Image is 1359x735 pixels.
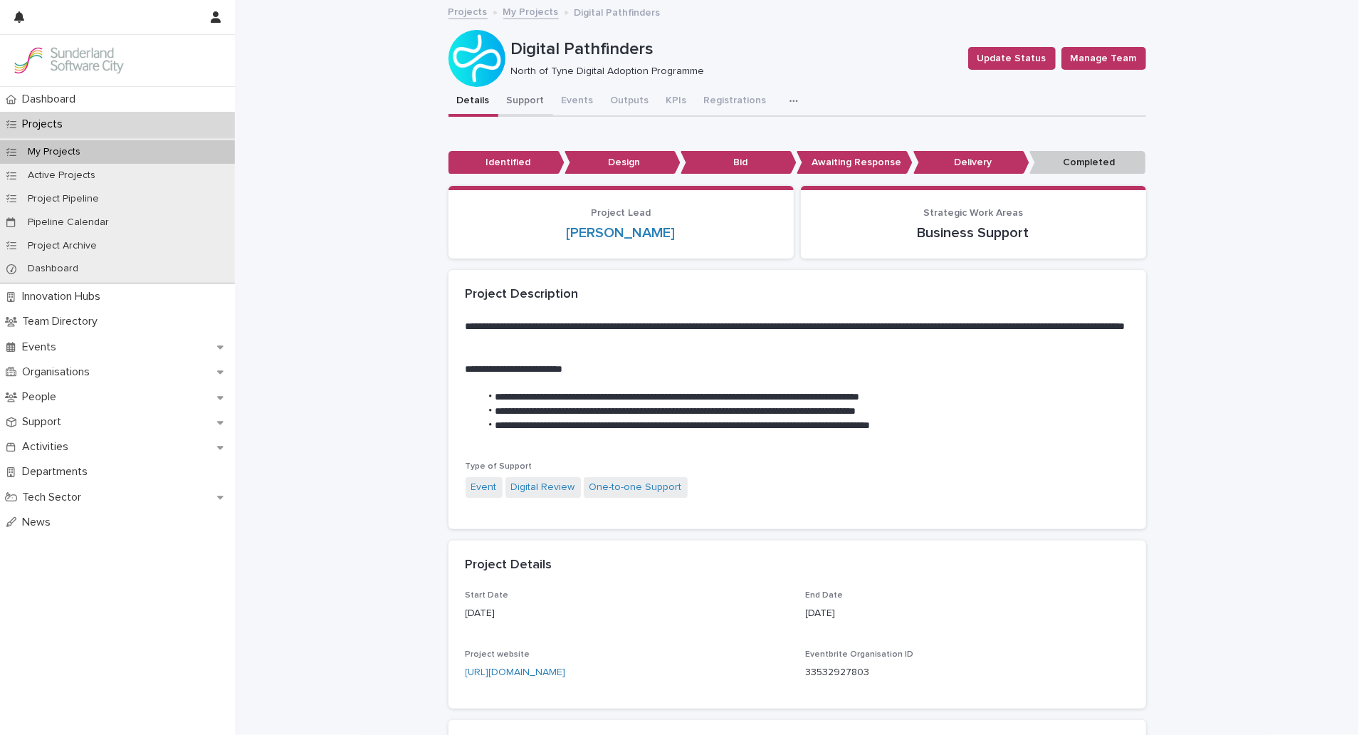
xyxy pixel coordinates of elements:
h2: Project Details [466,558,552,573]
p: [DATE] [806,606,1129,621]
button: Registrations [696,87,775,117]
p: Bid [681,151,797,174]
a: [URL][DOMAIN_NAME] [466,667,566,677]
p: Active Projects [16,170,107,182]
p: Projects [16,118,74,131]
p: News [16,516,62,529]
p: Activities [16,440,80,454]
button: Details [448,87,498,117]
p: Delivery [913,151,1029,174]
span: Eventbrite Organisation ID [806,650,914,659]
button: Support [498,87,553,117]
p: Completed [1029,151,1145,174]
p: Project Pipeline [16,193,110,205]
button: KPIs [658,87,696,117]
p: North of Tyne Digital Adoption Programme [511,66,951,78]
button: Update Status [968,47,1056,70]
span: Strategic Work Areas [923,208,1023,218]
p: Innovation Hubs [16,290,112,303]
p: 33532927803 [806,665,1129,680]
p: Organisations [16,365,101,379]
a: [PERSON_NAME] [567,224,676,241]
span: Start Date [466,591,509,600]
p: Support [16,415,73,429]
a: Event [471,480,497,495]
a: Digital Review [511,480,575,495]
button: Manage Team [1061,47,1146,70]
a: My Projects [503,3,559,19]
span: Project Lead [591,208,651,218]
p: Events [16,340,68,354]
a: Projects [448,3,488,19]
p: Identified [448,151,565,174]
p: Design [565,151,681,174]
button: Outputs [602,87,658,117]
p: Dashboard [16,263,90,275]
span: Update Status [977,51,1046,66]
p: People [16,390,68,404]
span: Manage Team [1071,51,1137,66]
p: Tech Sector [16,491,93,504]
p: [DATE] [466,606,789,621]
img: Kay6KQejSz2FjblR6DWv [11,46,125,75]
p: My Projects [16,146,92,158]
p: Pipeline Calendar [16,217,120,229]
p: Project Archive [16,240,108,252]
p: Digital Pathfinders [511,39,957,60]
a: One-to-one Support [589,480,682,495]
p: Team Directory [16,315,109,328]
p: Departments [16,465,99,479]
button: Events [553,87,602,117]
h2: Project Description [466,287,579,303]
span: End Date [806,591,844,600]
p: Awaiting Response [797,151,913,174]
p: Dashboard [16,93,87,106]
p: Business Support [818,224,1129,241]
p: Digital Pathfinders [574,4,661,19]
span: Project website [466,650,530,659]
span: Type of Support [466,462,532,471]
